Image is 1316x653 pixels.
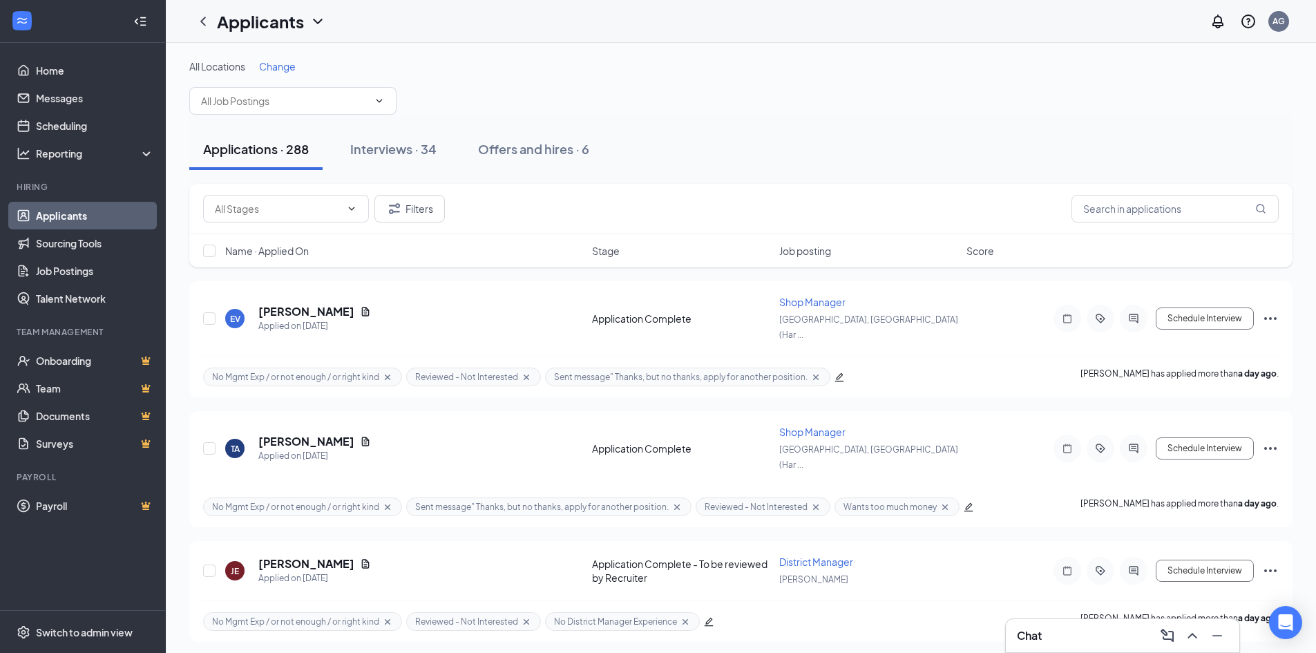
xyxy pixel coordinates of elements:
input: All Job Postings [201,93,368,108]
svg: Ellipses [1262,440,1279,457]
svg: WorkstreamLogo [15,14,29,28]
a: Scheduling [36,112,154,140]
div: AG [1272,15,1285,27]
span: Shop Manager [779,426,846,438]
b: a day ago [1238,613,1277,623]
svg: ChevronDown [346,203,357,214]
svg: ActiveTag [1092,443,1109,454]
a: ChevronLeft [195,13,211,30]
svg: Cross [382,502,393,513]
svg: ActiveTag [1092,313,1109,324]
input: All Stages [215,201,341,216]
svg: ChevronDown [309,13,326,30]
svg: Notifications [1210,13,1226,30]
a: DocumentsCrown [36,402,154,430]
svg: ActiveTag [1092,565,1109,576]
button: Schedule Interview [1156,307,1254,330]
span: Shop Manager [779,296,846,308]
a: Applicants [36,202,154,229]
span: [GEOGRAPHIC_DATA], [GEOGRAPHIC_DATA] (Har ... [779,314,958,340]
svg: ActiveChat [1125,443,1142,454]
svg: Cross [810,372,821,383]
svg: Settings [17,625,30,639]
span: edit [704,617,714,627]
div: Applied on [DATE] [258,449,371,463]
a: OnboardingCrown [36,347,154,375]
div: Interviews · 34 [350,140,437,158]
svg: Cross [382,372,393,383]
div: Switch to admin view [36,625,133,639]
svg: ComposeMessage [1159,627,1176,644]
div: Team Management [17,326,151,338]
a: SurveysCrown [36,430,154,457]
a: Talent Network [36,285,154,312]
svg: Cross [940,502,951,513]
span: Name · Applied On [225,244,309,258]
svg: Note [1059,443,1076,454]
span: [PERSON_NAME] [779,574,848,585]
svg: Collapse [133,15,147,28]
div: Hiring [17,181,151,193]
div: Reporting [36,146,155,160]
div: EV [230,313,240,325]
div: Application Complete [592,442,771,455]
svg: ActiveChat [1125,565,1142,576]
h3: Chat [1017,628,1042,643]
span: Sent message" Thanks, but no thanks, apply for another position. [415,501,669,513]
a: TeamCrown [36,375,154,402]
h5: [PERSON_NAME] [258,434,354,449]
button: Schedule Interview [1156,560,1254,582]
b: a day ago [1238,368,1277,379]
div: Applied on [DATE] [258,571,371,585]
p: [PERSON_NAME] has applied more than . [1080,368,1279,386]
button: ChevronUp [1181,625,1203,647]
a: Messages [36,84,154,112]
div: JE [231,565,239,577]
button: Filter Filters [374,195,445,223]
svg: Note [1059,313,1076,324]
span: Reviewed - Not Interested [415,616,518,627]
span: Job posting [779,244,831,258]
span: Reviewed - Not Interested [415,371,518,383]
button: Schedule Interview [1156,437,1254,460]
p: [PERSON_NAME] has applied more than . [1080,612,1279,631]
p: [PERSON_NAME] has applied more than . [1080,498,1279,516]
div: Payroll [17,471,151,483]
a: PayrollCrown [36,492,154,520]
span: No Mgmt Exp / or not enough / or right kind [212,616,379,627]
svg: Analysis [17,146,30,160]
button: Minimize [1206,625,1228,647]
h5: [PERSON_NAME] [258,556,354,571]
svg: Document [360,558,371,569]
div: Open Intercom Messenger [1269,606,1302,639]
button: ComposeMessage [1156,625,1179,647]
a: Home [36,57,154,84]
span: Reviewed - Not Interested [705,501,808,513]
svg: ChevronDown [374,95,385,106]
h5: [PERSON_NAME] [258,304,354,319]
svg: Ellipses [1262,562,1279,579]
div: Application Complete - To be reviewed by Recruiter [592,557,771,585]
a: Sourcing Tools [36,229,154,257]
svg: Minimize [1209,627,1226,644]
span: Change [259,60,296,73]
svg: Document [360,306,371,317]
span: No District Manager Experience [554,616,677,627]
svg: Note [1059,565,1076,576]
span: Stage [592,244,620,258]
svg: Cross [521,372,532,383]
svg: Document [360,436,371,447]
svg: QuestionInfo [1240,13,1257,30]
span: No Mgmt Exp / or not enough / or right kind [212,501,379,513]
span: edit [964,502,973,512]
svg: ActiveChat [1125,313,1142,324]
span: No Mgmt Exp / or not enough / or right kind [212,371,379,383]
div: Application Complete [592,312,771,325]
svg: MagnifyingGlass [1255,203,1266,214]
svg: Cross [810,502,821,513]
span: edit [835,372,844,382]
div: Applied on [DATE] [258,319,371,333]
svg: Cross [680,616,691,627]
input: Search in applications [1071,195,1279,223]
span: District Manager [779,556,853,568]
